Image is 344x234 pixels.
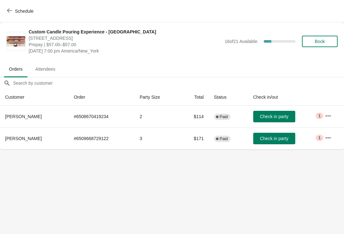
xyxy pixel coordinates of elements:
span: Attendees [30,63,61,75]
input: Search by customer [13,77,344,89]
th: Total [179,89,209,106]
span: Custom Candle Pouring Experience - [GEOGRAPHIC_DATA] [29,29,221,35]
span: 1 [318,113,320,118]
th: Check in/out [248,89,320,106]
td: # 6509668729122 [69,127,135,149]
span: Schedule [15,9,33,14]
td: 3 [134,127,179,149]
span: Paid [220,114,228,119]
span: Check in party [260,114,288,119]
span: 1 [318,135,320,140]
span: Paid [220,136,228,141]
span: [PERSON_NAME] [5,114,42,119]
th: Order [69,89,135,106]
span: Orders [4,63,28,75]
span: [DATE] 7:00 pm America/New_York [29,48,221,54]
span: Check in party [260,136,288,141]
span: Prepay | $57.00–$57.00 [29,41,221,48]
button: Book [302,36,338,47]
span: Book [315,39,325,44]
td: # 6508670419234 [69,106,135,127]
td: $114 [179,106,209,127]
button: Schedule [3,5,39,17]
button: Check in party [253,133,295,144]
th: Party Size [134,89,179,106]
td: $171 [179,127,209,149]
td: 2 [134,106,179,127]
span: 16 of 21 Available [225,39,257,44]
span: [PERSON_NAME] [5,136,42,141]
img: Custom Candle Pouring Experience - Fort Lauderdale [7,36,25,47]
th: Status [209,89,248,106]
button: Check in party [253,111,295,122]
span: [STREET_ADDRESS] [29,35,221,41]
